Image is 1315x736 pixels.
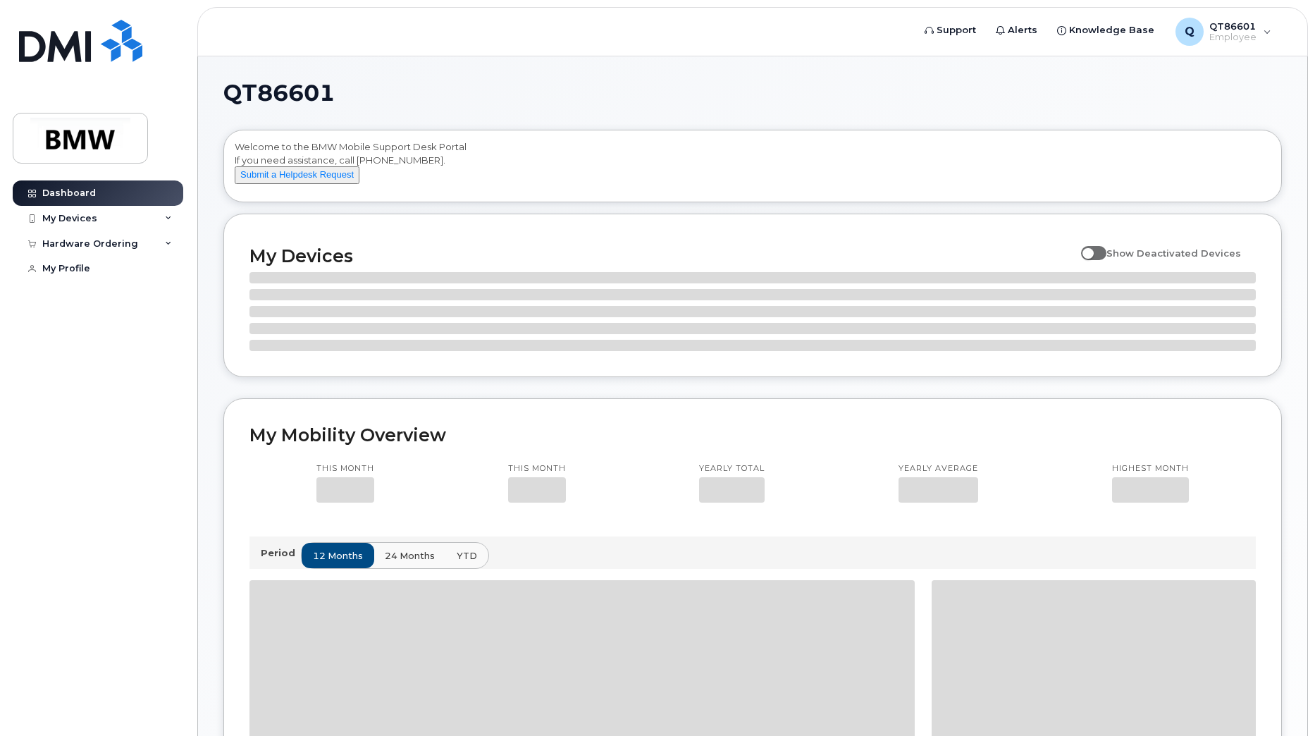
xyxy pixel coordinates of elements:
p: This month [508,463,566,474]
input: Show Deactivated Devices [1081,240,1092,251]
p: Yearly average [899,463,978,474]
p: This month [316,463,374,474]
button: Submit a Helpdesk Request [235,166,359,184]
h2: My Devices [249,245,1074,266]
p: Period [261,546,301,560]
span: 24 months [385,549,435,563]
span: QT86601 [223,82,335,104]
p: Highest month [1112,463,1189,474]
div: Welcome to the BMW Mobile Support Desk Portal If you need assistance, call [PHONE_NUMBER]. [235,140,1271,197]
h2: My Mobility Overview [249,424,1256,446]
p: Yearly total [699,463,765,474]
a: Submit a Helpdesk Request [235,168,359,180]
span: YTD [457,549,477,563]
span: Show Deactivated Devices [1106,247,1241,259]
